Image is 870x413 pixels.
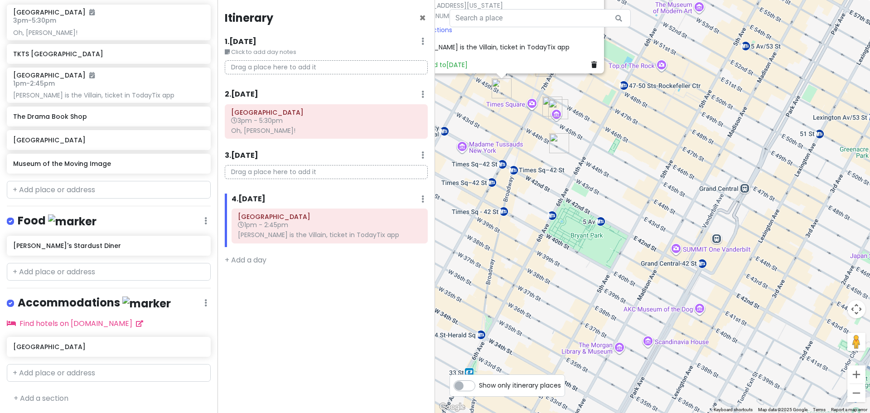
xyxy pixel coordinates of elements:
[419,13,426,24] button: Close
[13,50,204,58] h6: TKTS [GEOGRAPHIC_DATA]
[13,91,204,99] div: [PERSON_NAME] is the Villain, ticket in TodayTix app
[13,79,55,88] span: 1pm - 2:45pm
[13,16,56,25] span: 3pm - 5:30pm
[13,112,204,121] h6: The Drama Book Shop
[847,365,865,384] button: Zoom in
[479,380,561,390] span: Show only itinerary places
[89,72,95,78] i: Added to itinerary
[591,59,600,69] a: Delete place
[7,364,211,382] input: + Add place or address
[758,407,807,412] span: Map data ©2025 Google
[831,407,867,412] a: Report a map error
[408,60,468,69] a: Added to[DATE]
[13,160,204,168] h6: Museum of the Moving Image
[18,296,171,311] h4: Accommodations
[89,9,95,15] i: Added to itinerary
[238,213,421,221] h6: Booth Theatre
[549,133,569,153] div: Aura Hotel Times Square
[7,181,211,199] input: + Add place or address
[548,99,568,119] div: Museum of Broadway
[232,194,266,204] h6: 4 . [DATE]
[48,214,97,228] img: marker
[714,407,753,413] button: Keyboard shortcuts
[449,9,631,27] input: Search a place
[13,343,204,351] h6: [GEOGRAPHIC_DATA]
[536,57,556,77] div: TKTS Times Square
[231,116,283,125] span: 3pm - 5:30pm
[231,108,421,117] h6: Lyceum Theatre
[122,296,171,311] img: marker
[7,263,211,281] input: + Add place or address
[847,300,865,318] button: Map camera controls
[13,71,95,79] h6: [GEOGRAPHIC_DATA]
[225,11,273,25] h4: Itinerary
[225,37,256,47] h6: 1 . [DATE]
[13,8,95,16] h6: [GEOGRAPHIC_DATA]
[238,231,421,239] div: [PERSON_NAME] is the Villain, ticket in TodayTix app
[408,1,503,10] a: [STREET_ADDRESS][US_STATE]
[225,151,258,160] h6: 3 . [DATE]
[847,384,865,402] button: Zoom out
[225,48,428,57] small: Click to add day notes
[231,126,421,135] div: Oh, [PERSON_NAME]!
[408,43,570,52] span: [PERSON_NAME] is the Villain, ticket in TodayTix app
[225,90,258,99] h6: 2 . [DATE]
[225,60,428,74] p: Drag a place here to add it
[18,214,97,228] h4: Food
[14,393,68,403] a: + Add a section
[13,29,204,37] div: Oh, [PERSON_NAME]!
[225,255,266,265] a: + Add a day
[492,78,512,98] div: Booth Theatre
[225,165,428,179] p: Drag a place here to add it
[437,401,467,413] img: Google
[408,11,462,20] a: [PHONE_NUMBER]
[7,318,143,329] a: Find hotels on [DOMAIN_NAME]
[238,220,288,229] span: 1pm - 2:45pm
[542,97,562,117] div: Lyceum Theatre
[13,136,204,144] h6: [GEOGRAPHIC_DATA]
[13,242,204,250] h6: [PERSON_NAME]'s Stardust Diner
[419,10,426,25] span: Close itinerary
[437,401,467,413] a: Open this area in Google Maps (opens a new window)
[847,333,865,351] button: Drag Pegman onto the map to open Street View
[813,407,826,412] a: Terms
